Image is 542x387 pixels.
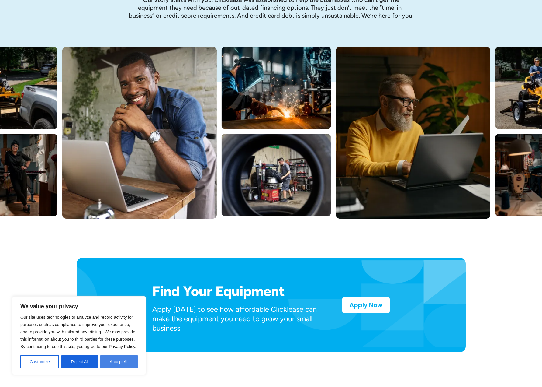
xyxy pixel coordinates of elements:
span: Our site uses technologies to analyze and record activity for purposes such as compliance to impr... [20,315,136,349]
a: Apply Now [342,297,390,313]
img: A smiling man in a blue shirt and apron leaning over a table with a laptop [62,47,217,219]
img: A man fitting a new tire on a rim [222,134,331,216]
button: Customize [20,355,59,368]
button: Accept All [100,355,138,368]
p: We value your privacy [20,303,138,310]
img: A welder in a large mask working on a large pipe [222,47,331,129]
img: Bearded man in yellow sweter typing on his laptop while sitting at his desk [336,47,490,219]
div: We value your privacy [12,296,146,375]
h2: Find Your Equipment [152,283,323,299]
button: Reject All [61,355,98,368]
p: Apply [DATE] to see how affordable Clicklease can make the equipment you need to grow your small ... [152,304,323,333]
